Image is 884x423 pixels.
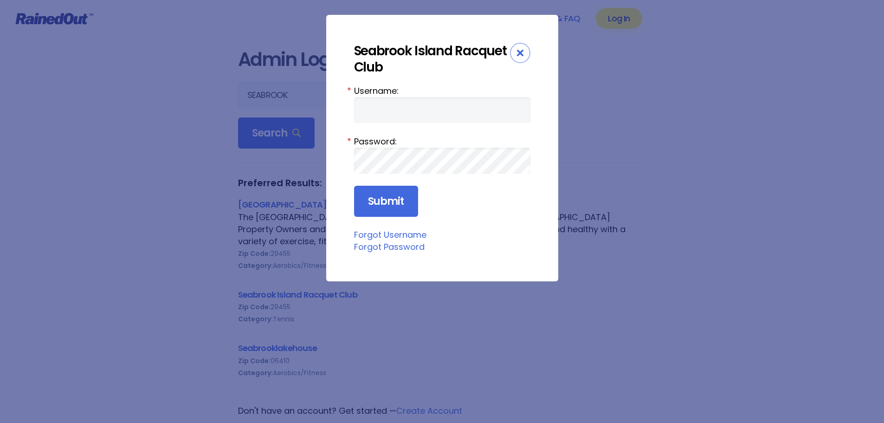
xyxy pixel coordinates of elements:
input: Submit [354,186,418,217]
a: Forgot Username [354,229,426,241]
label: Password: [354,135,530,148]
label: Username: [354,85,530,97]
div: Close [510,43,530,63]
div: Seabrook Island Racquet Club [354,43,510,75]
a: Forgot Password [354,241,425,253]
